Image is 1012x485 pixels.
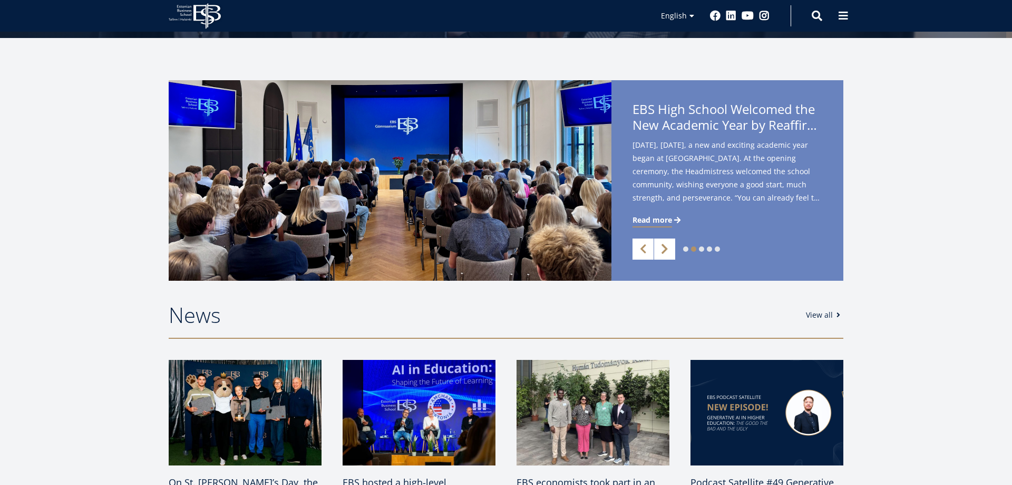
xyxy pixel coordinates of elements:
img: Ai in Education [343,360,495,465]
a: Read more [632,215,683,225]
a: 2 [691,246,696,252]
a: View all [806,310,843,320]
h2: News [169,302,795,328]
a: Next [654,239,675,260]
a: Previous [632,239,654,260]
img: 20th Madis Habakuk Cup [169,360,322,465]
a: Youtube [742,11,754,21]
span: [DATE], [DATE], a new and exciting academic year began at [GEOGRAPHIC_DATA]. At the opening cerem... [632,138,822,208]
span: Read more [632,215,672,225]
a: Instagram [759,11,770,21]
a: 3 [699,246,704,252]
a: 5 [715,246,720,252]
a: Linkedin [726,11,736,21]
span: New Academic Year by Reaffirming Its Core Values [632,117,822,133]
img: a [169,80,611,281]
img: a [517,360,669,465]
a: 1 [683,246,688,252]
a: Facebook [710,11,721,21]
span: EBS High School Welcomed the [632,101,822,136]
span: strength, and perseverance. “You can already feel the autumn in the air – and in a way it’s good ... [632,191,822,204]
a: 4 [707,246,712,252]
img: Satellite #49 [690,360,843,465]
